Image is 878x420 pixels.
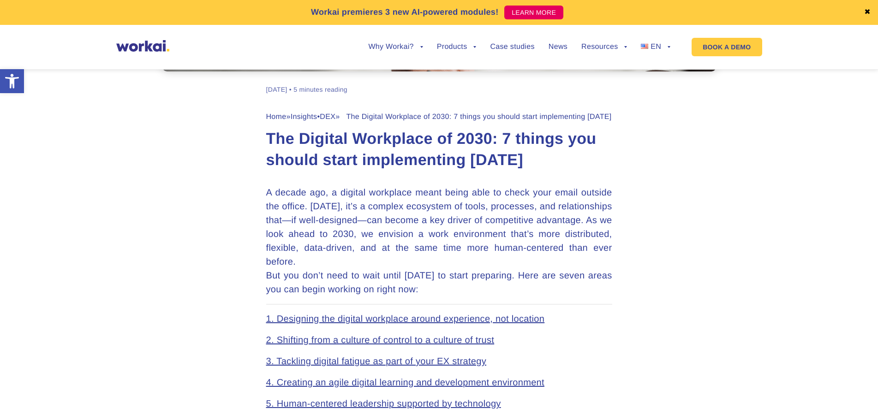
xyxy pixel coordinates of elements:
[549,43,567,51] a: News
[692,38,762,56] a: BOOK A DEMO
[266,129,612,171] h1: The Digital Workplace of 2030: 7 things you should start implementing [DATE]
[320,113,335,121] a: DEX
[291,113,317,121] a: Insights
[266,356,486,367] a: 3. Tackling digital fatigue as part of your EX strategy
[368,43,423,51] a: Why Workai?
[266,113,287,121] a: Home
[266,335,495,345] a: 2. Shifting from a culture of control to a culture of trust
[266,314,545,324] a: 1. Designing the digital workplace around experience, not location
[266,378,544,388] a: 4. Creating an agile digital learning and development environment
[311,6,499,18] p: Workai premieres 3 new AI-powered modules!
[641,43,670,51] a: EN
[651,43,661,51] span: EN
[266,112,612,121] div: » • » The Digital Workplace of 2030: 7 things you should start implementing [DATE]
[266,399,501,409] a: 5. Human-centered leadership supported by technology
[437,43,477,51] a: Products
[490,43,534,51] a: Case studies
[266,186,612,296] p: A decade ago, a digital workplace meant being able to check your email outside the office. [DATE]...
[581,43,627,51] a: Resources
[266,85,347,94] div: [DATE] • 5 minutes reading
[864,9,871,16] a: ✖
[504,6,563,19] a: LEARN MORE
